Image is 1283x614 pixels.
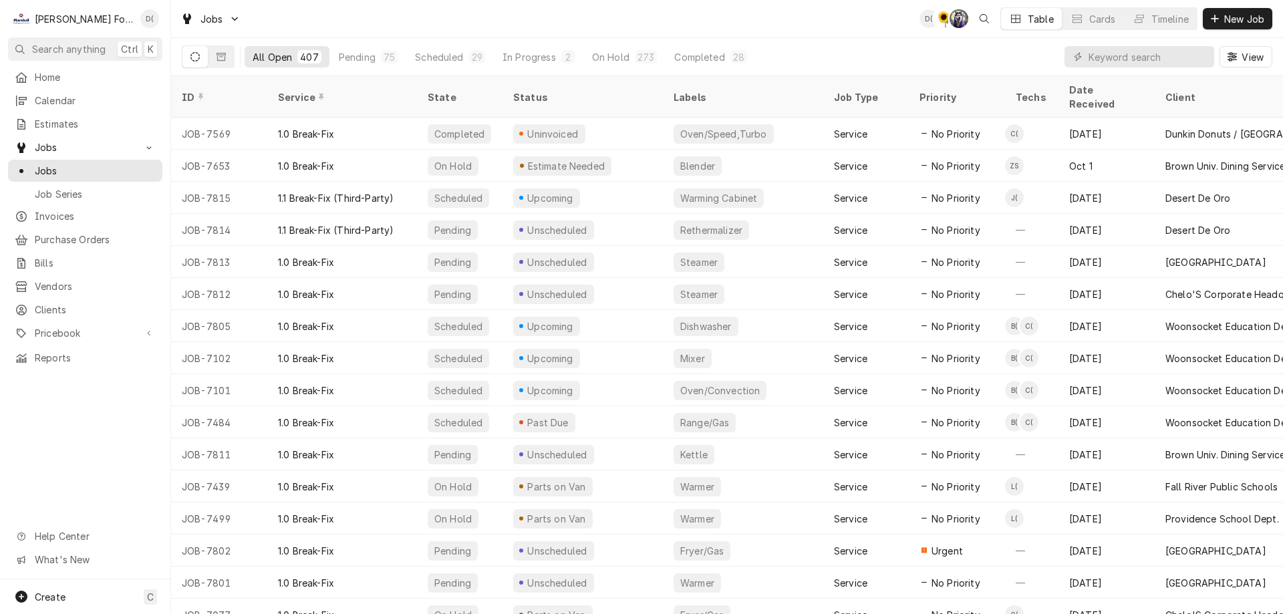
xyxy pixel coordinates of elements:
span: Jobs [35,140,136,154]
div: Fryer/Gas [679,544,725,558]
span: C [147,590,154,604]
button: Search anythingCtrlK [8,37,162,61]
div: [DATE] [1058,118,1155,150]
div: Fall River Public Schools [1165,480,1278,494]
div: D( [140,9,159,28]
div: James Lunney (128)'s Avatar [1005,188,1024,207]
div: [DATE] [1058,278,1155,310]
div: Dishwasher [679,319,733,333]
button: New Job [1203,8,1272,29]
div: D( [919,9,938,28]
div: Upcoming [526,319,575,333]
div: JOB-7801 [171,567,267,599]
div: All Open [253,50,292,64]
div: Parts on Van [526,512,587,526]
div: 1.0 Break-Fix [278,255,334,269]
span: Calendar [35,94,156,108]
span: Vendors [35,279,156,293]
div: 273 [637,50,654,64]
div: Chris Branca (99)'s Avatar [1020,317,1038,335]
div: [DATE] [1058,342,1155,374]
div: Service [834,512,867,526]
div: Luis (54)'s Avatar [1005,477,1024,496]
div: 1.0 Break-Fix [278,416,334,430]
div: 29 [472,50,482,64]
div: ZS [1005,156,1024,175]
span: New Job [1222,12,1267,26]
div: Desert De Oro [1165,191,1230,205]
a: Clients [8,299,162,321]
div: 1.1 Break-Fix (Third-Party) [278,223,394,237]
div: Chris Branca (99)'s Avatar [1020,349,1038,367]
div: Service [278,90,404,104]
div: B( [1005,317,1024,335]
div: 1.0 Break-Fix [278,544,334,558]
div: Warmer [679,480,716,494]
div: On Hold [433,512,473,526]
div: Brett Haworth (129)'s Avatar [1005,413,1024,432]
span: Home [35,70,156,84]
div: Uninvoiced [526,127,580,141]
span: What's New [35,553,154,567]
div: Service [834,448,867,462]
a: Vendors [8,275,162,297]
span: No Priority [932,383,980,398]
div: Service [834,383,867,398]
div: On Hold [433,480,473,494]
div: 28 [733,50,744,64]
div: Labels [674,90,813,104]
div: Service [834,127,867,141]
div: Service [834,255,867,269]
a: Reports [8,347,162,369]
div: On Hold [433,159,473,173]
span: No Priority [932,480,980,494]
div: Pending [433,448,472,462]
div: Pending [433,255,472,269]
div: Warmer [679,512,716,526]
div: JOB-7814 [171,214,267,246]
div: Warming Cabinet [679,191,758,205]
div: JOB-7102 [171,342,267,374]
span: Reports [35,351,156,365]
div: Upcoming [526,383,575,398]
div: 1.0 Break-Fix [278,351,334,365]
div: C( [950,9,968,28]
div: JOB-7812 [171,278,267,310]
div: Brett Haworth (129)'s Avatar [1005,349,1024,367]
span: No Priority [932,127,980,141]
a: Go to Help Center [8,525,162,547]
div: Scheduled [433,416,484,430]
a: Calendar [8,90,162,112]
div: Parts on Van [526,480,587,494]
span: Urgent [932,544,963,558]
div: [DATE] [1058,534,1155,567]
div: Timeline [1151,12,1189,26]
a: Go to Pricebook [8,322,162,344]
span: Pricebook [35,326,136,340]
div: B( [1005,413,1024,432]
div: Scheduled [433,351,484,365]
div: JOB-7484 [171,406,267,438]
div: Service [834,223,867,237]
div: M [12,9,31,28]
div: L( [1005,509,1024,528]
a: Go to What's New [8,549,162,571]
div: Scheduled [433,319,484,333]
div: Warmer [679,576,716,590]
div: [GEOGRAPHIC_DATA] [1165,544,1266,558]
span: Job Series [35,187,156,201]
a: Estimates [8,113,162,135]
div: C( [1020,317,1038,335]
div: Derek Testa (81)'s Avatar [140,9,159,28]
div: Service [834,287,867,301]
div: Oven/Convection [679,383,761,398]
div: 407 [300,50,318,64]
div: Status [513,90,650,104]
span: No Priority [932,576,980,590]
div: Kettle [679,448,709,462]
div: C( [935,9,954,28]
span: No Priority [932,223,980,237]
span: No Priority [932,255,980,269]
div: Service [834,319,867,333]
span: No Priority [932,512,980,526]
